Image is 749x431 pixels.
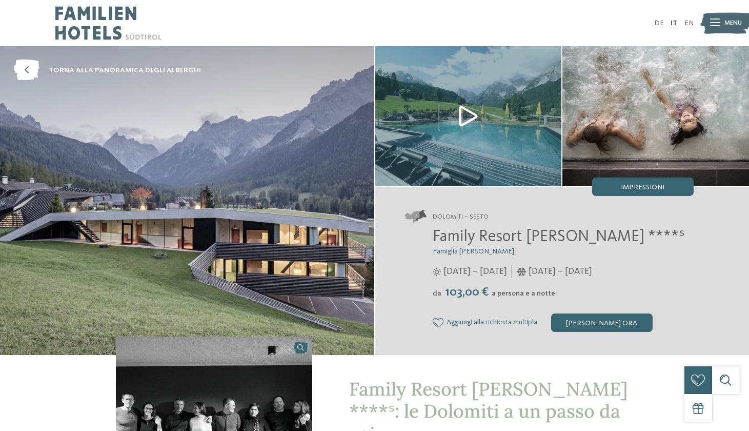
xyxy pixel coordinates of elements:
[447,319,537,327] span: Aggiungi alla richiesta multipla
[562,46,749,186] img: Il nostro family hotel a Sesto, il vostro rifugio sulle Dolomiti.
[671,19,677,27] a: IT
[442,286,491,299] span: 103,00 €
[14,60,201,81] a: torna alla panoramica degli alberghi
[433,229,685,245] span: Family Resort [PERSON_NAME] ****ˢ
[443,265,507,278] span: [DATE] – [DATE]
[621,184,664,191] span: Impressioni
[433,290,441,297] span: da
[654,19,664,27] a: DE
[684,19,694,27] a: EN
[433,212,489,222] span: Dolomiti – Sesto
[492,290,555,297] span: a persona e a notte
[49,65,201,75] span: torna alla panoramica degli alberghi
[517,268,527,276] i: Orari d'apertura inverno
[724,18,742,28] span: Menu
[433,248,514,255] span: Famiglia [PERSON_NAME]
[375,46,562,186] img: Il nostro family hotel a Sesto, il vostro rifugio sulle Dolomiti.
[433,268,441,276] i: Orari d'apertura estate
[551,314,653,332] div: [PERSON_NAME] ora
[529,265,592,278] span: [DATE] – [DATE]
